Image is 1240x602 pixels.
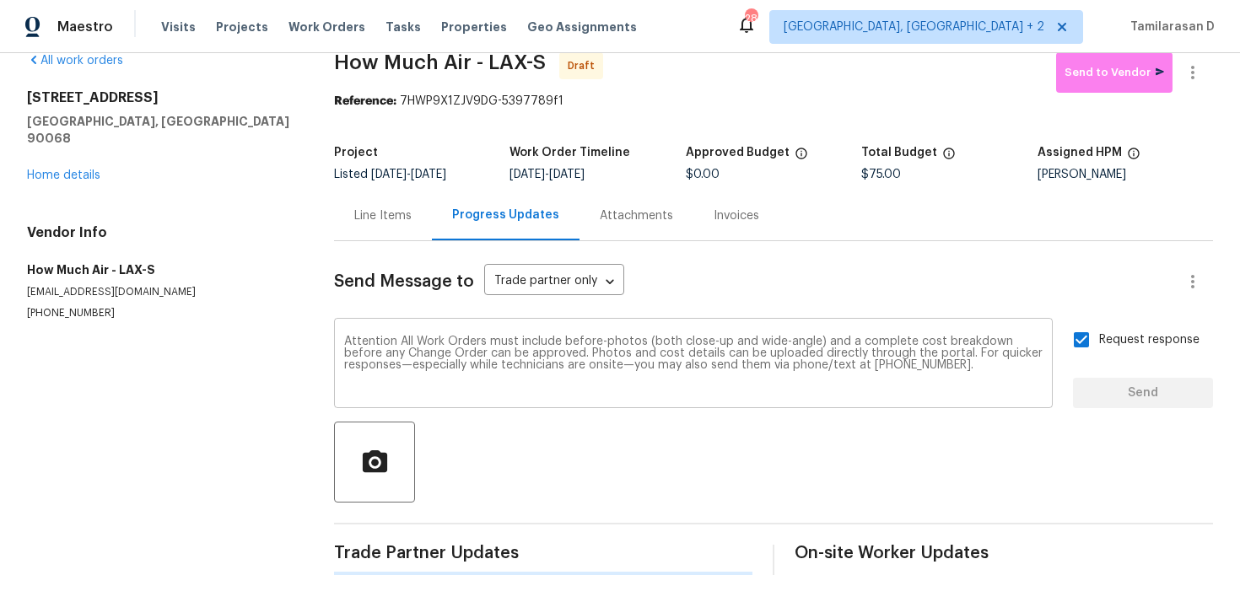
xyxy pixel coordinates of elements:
span: [GEOGRAPHIC_DATA], [GEOGRAPHIC_DATA] + 2 [784,19,1044,35]
span: Geo Assignments [527,19,637,35]
span: Send Message to [334,273,474,290]
span: Listed [334,169,446,180]
span: How Much Air - LAX-S [334,52,546,73]
h2: [STREET_ADDRESS] [27,89,294,106]
span: $75.00 [861,169,901,180]
span: [DATE] [371,169,407,180]
div: Line Items [354,207,412,224]
a: All work orders [27,55,123,67]
span: $0.00 [686,169,720,180]
h5: How Much Air - LAX-S [27,261,294,278]
div: Trade partner only [484,268,624,296]
span: Tamilarasan D [1124,19,1215,35]
h5: Project [334,147,378,159]
div: Attachments [600,207,673,224]
span: - [371,169,446,180]
span: Work Orders [288,19,365,35]
p: [PHONE_NUMBER] [27,306,294,320]
span: On-site Worker Updates [795,545,1213,562]
span: Send to Vendor [1065,63,1164,83]
p: [EMAIL_ADDRESS][DOMAIN_NAME] [27,285,294,299]
span: Maestro [57,19,113,35]
h5: Work Order Timeline [509,147,630,159]
div: [PERSON_NAME] [1038,169,1213,180]
span: Tasks [385,21,421,33]
button: Send to Vendor [1056,52,1173,93]
h5: Approved Budget [686,147,790,159]
a: Home details [27,169,100,181]
div: 7HWP9X1ZJV9DG-5397789f1 [334,93,1213,110]
h4: Vendor Info [27,224,294,241]
span: Projects [216,19,268,35]
b: Reference: [334,95,396,107]
div: Invoices [714,207,759,224]
span: Request response [1099,331,1200,349]
textarea: Attention All Work Orders must include before-photos (both close-up and wide-angle) and a complet... [344,336,1043,395]
h5: [GEOGRAPHIC_DATA], [GEOGRAPHIC_DATA] 90068 [27,113,294,147]
span: The total cost of line items that have been approved by both Opendoor and the Trade Partner. This... [795,147,808,169]
span: The total cost of line items that have been proposed by Opendoor. This sum includes line items th... [942,147,956,169]
span: Properties [441,19,507,35]
span: [DATE] [509,169,545,180]
span: Visits [161,19,196,35]
div: Progress Updates [452,207,559,223]
span: - [509,169,585,180]
div: 28 [745,10,757,27]
span: Trade Partner Updates [334,545,752,562]
h5: Assigned HPM [1038,147,1122,159]
span: The hpm assigned to this work order. [1127,147,1140,169]
h5: Total Budget [861,147,937,159]
span: [DATE] [411,169,446,180]
span: [DATE] [549,169,585,180]
span: Draft [568,57,601,74]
